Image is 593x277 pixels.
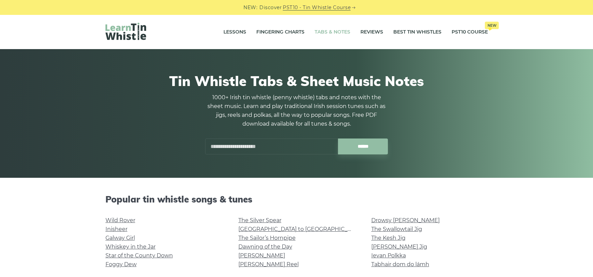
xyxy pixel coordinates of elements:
[105,243,156,250] a: Whiskey in the Jar
[105,217,135,223] a: Wild Rover
[371,261,429,268] a: Tabhair dom do lámh
[105,261,137,268] a: Foggy Dew
[105,194,488,205] h2: Popular tin whistle songs & tunes
[238,243,292,250] a: Dawning of the Day
[105,226,127,232] a: Inisheer
[315,24,350,41] a: Tabs & Notes
[205,93,388,128] p: 1000+ Irish tin whistle (penny whistle) tabs and notes with the sheet music. Learn and play tradi...
[256,24,304,41] a: Fingering Charts
[485,22,499,29] span: New
[238,226,363,232] a: [GEOGRAPHIC_DATA] to [GEOGRAPHIC_DATA]
[393,24,441,41] a: Best Tin Whistles
[238,252,285,259] a: [PERSON_NAME]
[371,243,427,250] a: [PERSON_NAME] Jig
[238,217,281,223] a: The Silver Spear
[371,235,406,241] a: The Kesh Jig
[371,252,406,259] a: Ievan Polkka
[105,73,488,89] h1: Tin Whistle Tabs & Sheet Music Notes
[238,235,296,241] a: The Sailor’s Hornpipe
[371,226,422,232] a: The Swallowtail Jig
[105,23,146,40] img: LearnTinWhistle.com
[105,235,135,241] a: Galway Girl
[105,252,173,259] a: Star of the County Down
[452,24,488,41] a: PST10 CourseNew
[223,24,246,41] a: Lessons
[360,24,383,41] a: Reviews
[371,217,440,223] a: Drowsy [PERSON_NAME]
[238,261,299,268] a: [PERSON_NAME] Reel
